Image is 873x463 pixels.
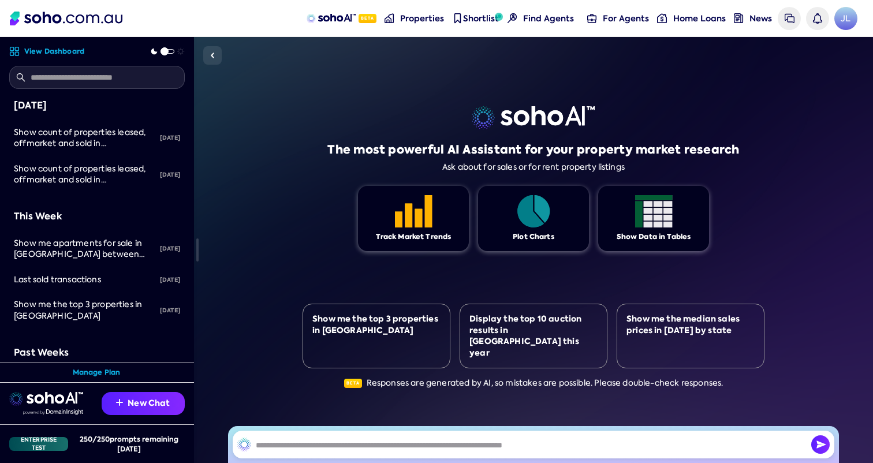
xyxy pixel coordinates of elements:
[344,378,723,389] div: Responses are generated by AI, so mistakes are possible. Please double-check responses.
[327,141,739,158] h1: The most powerful AI Assistant for your property market research
[513,232,554,242] div: Plot Charts
[834,7,857,30] span: JL
[9,267,155,293] a: Last sold transactions
[834,7,857,30] a: Avatar of Jonathan Lui
[14,299,155,322] div: Show me the top 3 properties in Sydney
[237,438,251,451] img: SohoAI logo black
[603,13,649,24] span: For Agents
[73,434,185,454] div: 250 / 250 prompts remaining [DATE]
[14,274,101,285] span: Last sold transactions
[344,379,362,388] span: Beta
[673,13,726,24] span: Home Loans
[14,238,145,271] span: Show me apartments for sale in [GEOGRAPHIC_DATA] between $1M and $2M.
[14,163,145,208] span: Show count of properties leased, offmarket and sold in [GEOGRAPHIC_DATA] for past 6 months
[635,195,673,227] img: Feature 1 icon
[587,13,597,23] img: for-agents-nav icon
[14,274,155,286] div: Last sold transactions
[14,345,180,360] div: Past Weeks
[73,368,121,378] a: Manage Plan
[14,209,180,224] div: This Week
[778,7,801,30] a: Messages
[617,232,691,242] div: Show Data in Tables
[9,437,68,451] div: Enterprise Test
[116,399,123,406] img: Recommendation icon
[657,13,667,23] img: for-agents-nav icon
[102,392,185,415] button: New Chat
[812,13,822,23] img: bell icon
[453,13,462,23] img: shortlist-nav icon
[14,238,155,260] div: Show me apartments for sale in Surry Hills between $1M and $2M.
[400,13,444,24] span: Properties
[806,7,829,30] a: Notifications
[442,162,625,172] div: Ask about for sales or for rent property listings
[307,14,356,23] img: sohoAI logo
[9,392,83,406] img: sohoai logo
[9,156,155,193] a: Show count of properties leased, offmarket and sold in [GEOGRAPHIC_DATA] for past 6 months
[9,231,155,267] a: Show me apartments for sale in [GEOGRAPHIC_DATA] between $1M and $2M.
[9,120,155,156] a: Show count of properties leased, offmarket and sold in [GEOGRAPHIC_DATA] for past 6 months
[206,48,219,62] img: Sidebar toggle icon
[14,127,155,150] div: Show count of properties leased, offmarket and sold in Sydney for past 6 months
[155,236,185,262] div: [DATE]
[734,13,744,23] img: news-nav icon
[155,162,185,188] div: [DATE]
[14,98,180,113] div: [DATE]
[811,435,830,454] img: Send icon
[395,195,432,227] img: Feature 1 icon
[472,106,595,129] img: sohoai logo
[515,195,553,227] img: Feature 1 icon
[155,267,185,293] div: [DATE]
[155,125,185,151] div: [DATE]
[155,298,185,323] div: [DATE]
[508,13,517,23] img: Find agents icon
[312,313,441,336] div: Show me the top 3 properties in [GEOGRAPHIC_DATA]
[9,292,155,328] a: Show me the top 3 properties in [GEOGRAPHIC_DATA]
[523,13,574,24] span: Find Agents
[376,232,452,242] div: Track Market Trends
[385,13,394,23] img: properties-nav icon
[14,127,145,171] span: Show count of properties leased, offmarket and sold in [GEOGRAPHIC_DATA] for past 6 months
[23,409,83,415] img: Data provided by Domain Insight
[14,163,155,186] div: Show count of properties leased, offmarket and sold in Sydney for past 6 months
[10,12,122,25] img: Soho Logo
[785,13,794,23] img: messages icon
[749,13,772,24] span: News
[626,313,755,336] div: Show me the median sales prices in [DATE] by state
[811,435,830,454] button: Send
[14,299,142,321] span: Show me the top 3 properties in [GEOGRAPHIC_DATA]
[9,46,84,57] a: View Dashboard
[463,13,499,24] span: Shortlist
[469,313,598,359] div: Display the top 10 auction results in [GEOGRAPHIC_DATA] this year
[359,14,376,23] span: Beta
